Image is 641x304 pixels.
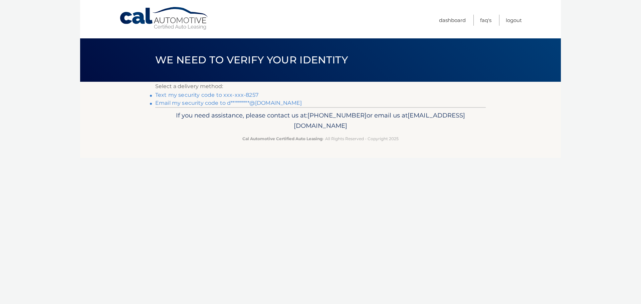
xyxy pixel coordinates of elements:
p: - All Rights Reserved - Copyright 2025 [160,135,481,142]
span: We need to verify your identity [155,54,348,66]
span: [PHONE_NUMBER] [307,111,367,119]
a: Email my security code to d*********@[DOMAIN_NAME] [155,100,302,106]
a: Dashboard [439,15,466,26]
strong: Cal Automotive Certified Auto Leasing [242,136,323,141]
p: Select a delivery method: [155,82,486,91]
a: Logout [506,15,522,26]
p: If you need assistance, please contact us at: or email us at [160,110,481,131]
a: Cal Automotive [119,7,209,30]
a: Text my security code to xxx-xxx-8257 [155,92,258,98]
a: FAQ's [480,15,491,26]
